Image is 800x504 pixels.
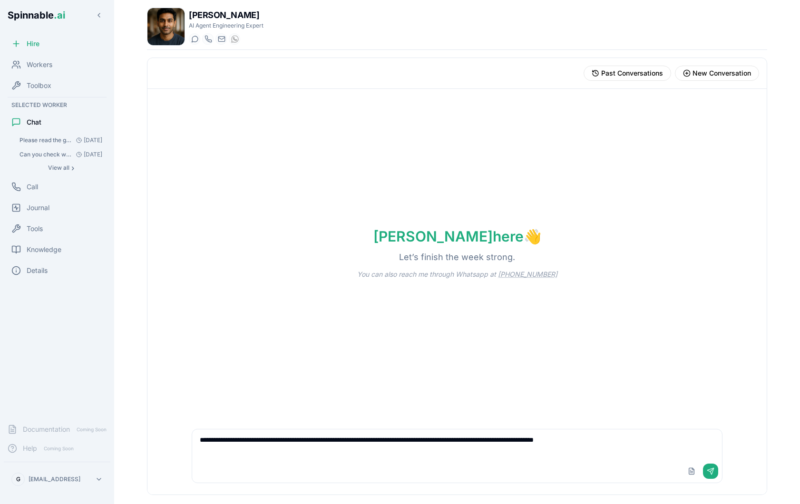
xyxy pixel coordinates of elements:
button: Send email to manuel.mehta@getspinnable.ai [215,33,227,45]
button: Start a chat with Manuel Mehta [189,33,200,45]
span: Please read the github frontend repo PR show-rich-events I am going to work on it to improve the.... [20,136,72,144]
button: Start new conversation [675,66,759,81]
h1: [PERSON_NAME] [189,9,263,22]
span: Coming Soon [41,444,77,453]
img: WhatsApp [231,35,239,43]
h1: [PERSON_NAME] here [358,228,556,245]
img: Manuel Mehta [147,8,185,45]
span: Toolbox [27,81,51,90]
button: Start a call with Manuel Mehta [202,33,214,45]
span: View all [48,164,69,172]
button: Open conversation: Please read the github frontend repo PR show-rich-events I am going to work on... [15,134,107,147]
span: Tools [27,224,43,233]
span: [DATE] [72,136,102,144]
p: AI Agent Engineering Expert [189,22,263,29]
span: Can you check which PRs are open on github?: I'll send Sebastiao a comprehensive email summary of... [20,151,72,158]
button: WhatsApp [229,33,240,45]
span: G [16,475,20,483]
button: Open conversation: Can you check which PRs are open on github? [15,148,107,161]
p: You can also reach me through Whatsapp at [342,270,573,279]
button: Show all conversations [15,162,107,174]
span: [DATE] [72,151,102,158]
span: Hire [27,39,39,48]
button: View past conversations [584,66,671,81]
span: New Conversation [693,68,751,78]
span: Chat [27,117,41,127]
p: Let’s finish the week strong. [384,251,530,264]
span: Spinnable [8,10,65,21]
button: G[EMAIL_ADDRESS] [8,470,107,489]
span: .ai [54,10,65,21]
span: Details [27,266,48,275]
span: Workers [27,60,52,69]
span: Documentation [23,425,70,434]
span: Help [23,444,37,453]
span: Journal [27,203,49,213]
span: › [71,164,74,172]
span: Call [27,182,38,192]
span: Past Conversations [601,68,663,78]
a: [PHONE_NUMBER] [498,270,557,278]
div: Selected Worker [4,99,110,111]
span: wave [524,228,541,245]
span: Coming Soon [74,425,109,434]
p: [EMAIL_ADDRESS] [29,475,80,483]
span: Knowledge [27,245,61,254]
